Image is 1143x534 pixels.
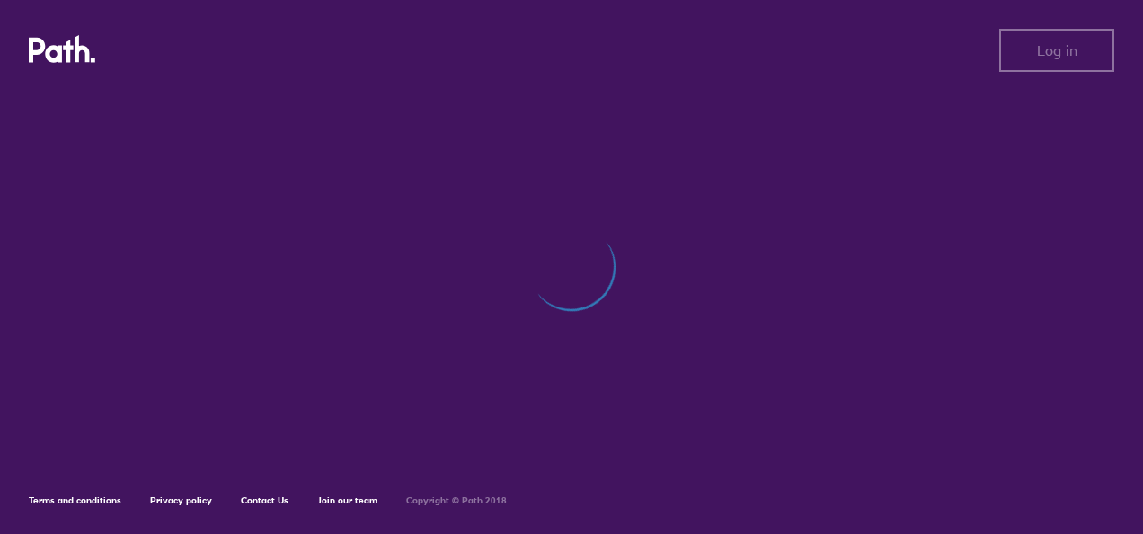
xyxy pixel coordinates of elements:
[241,494,288,506] a: Contact Us
[406,495,507,506] h6: Copyright © Path 2018
[317,494,377,506] a: Join our team
[150,494,212,506] a: Privacy policy
[999,29,1114,72] button: Log in
[29,494,121,506] a: Terms and conditions
[1037,42,1077,58] span: Log in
